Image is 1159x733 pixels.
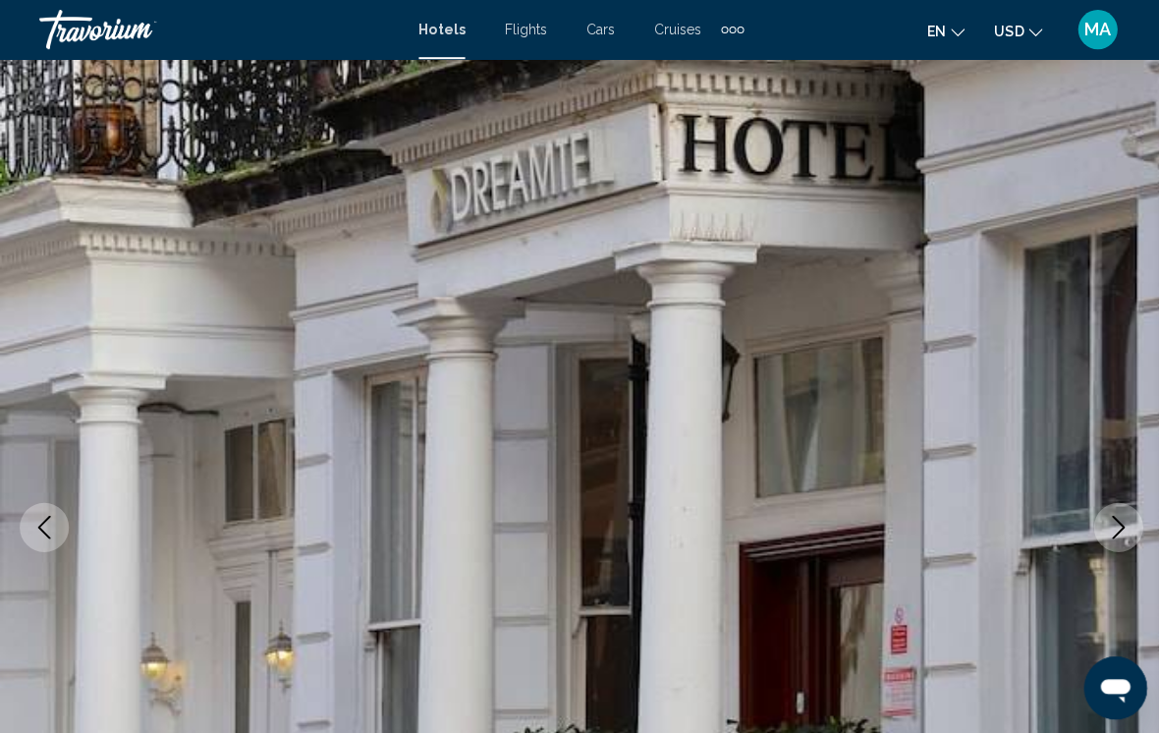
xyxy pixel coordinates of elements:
a: Hotels [417,22,464,37]
button: Extra navigation items [719,14,742,45]
button: Change language [924,17,962,45]
button: Next image [1090,501,1139,550]
iframe: Кнопка запуска окна обмена сообщениями [1080,654,1143,717]
span: en [924,24,943,39]
span: MA [1081,20,1108,39]
a: Cars [584,22,613,37]
button: Change currency [991,17,1039,45]
button: User Menu [1069,9,1120,50]
a: Cruises [652,22,699,37]
button: Previous image [20,501,69,550]
a: Travorium [39,10,398,49]
span: USD [991,24,1021,39]
a: Flights [503,22,545,37]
